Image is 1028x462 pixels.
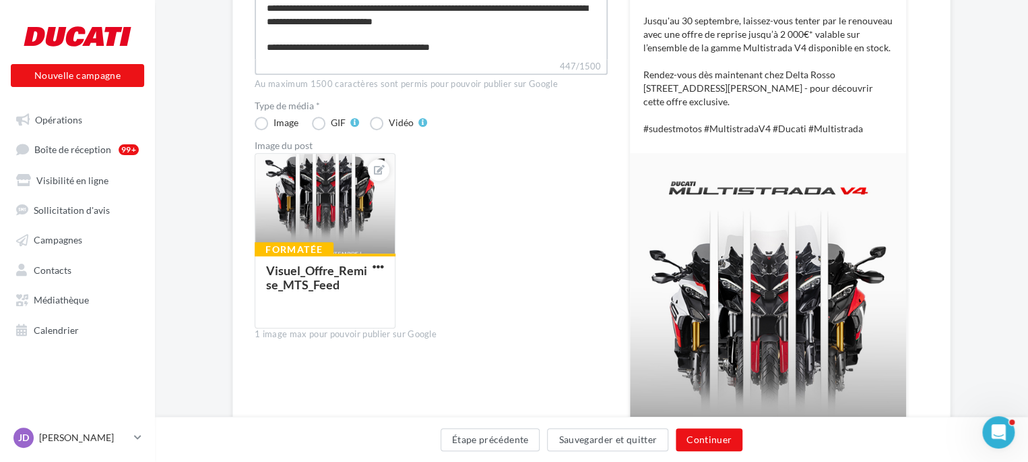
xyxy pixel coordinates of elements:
a: Campagnes [8,227,147,251]
div: Visuel_Offre_Remise_MTS_Feed [266,263,367,292]
button: Nouvelle campagne [11,64,144,87]
p: [PERSON_NAME] [39,431,129,444]
iframe: Intercom live chat [982,416,1015,449]
a: Visibilité en ligne [8,167,147,192]
button: Sauvegarder et quitter [547,428,668,451]
a: Boîte de réception99+ [8,136,147,161]
span: Calendrier [34,324,79,335]
label: Type de média * [255,101,608,111]
div: 1 image max pour pouvoir publier sur Google [255,328,608,341]
button: Étape précédente [441,428,540,451]
div: 99+ [119,144,139,155]
span: Visibilité en ligne [36,174,108,185]
div: Vidéo [389,118,414,127]
span: Opérations [35,113,82,125]
div: Image [274,118,298,127]
button: Continuer [676,428,742,451]
div: Formatée [255,242,333,257]
span: Médiathèque [34,294,89,306]
span: JD [18,431,29,444]
a: JD [PERSON_NAME] [11,425,144,451]
span: Boîte de réception [34,144,111,155]
div: Image du post [255,141,608,150]
span: Contacts [34,264,71,275]
div: Au maximum 1500 caractères sont permis pour pouvoir publier sur Google [255,78,608,90]
a: Opérations [8,107,147,131]
label: 447/1500 [255,59,608,75]
a: Calendrier [8,317,147,341]
span: Campagnes [34,234,82,246]
span: Sollicitation d'avis [34,204,110,215]
div: GIF [331,118,346,127]
a: Contacts [8,257,147,281]
a: Sollicitation d'avis [8,197,147,221]
a: Médiathèque [8,287,147,311]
